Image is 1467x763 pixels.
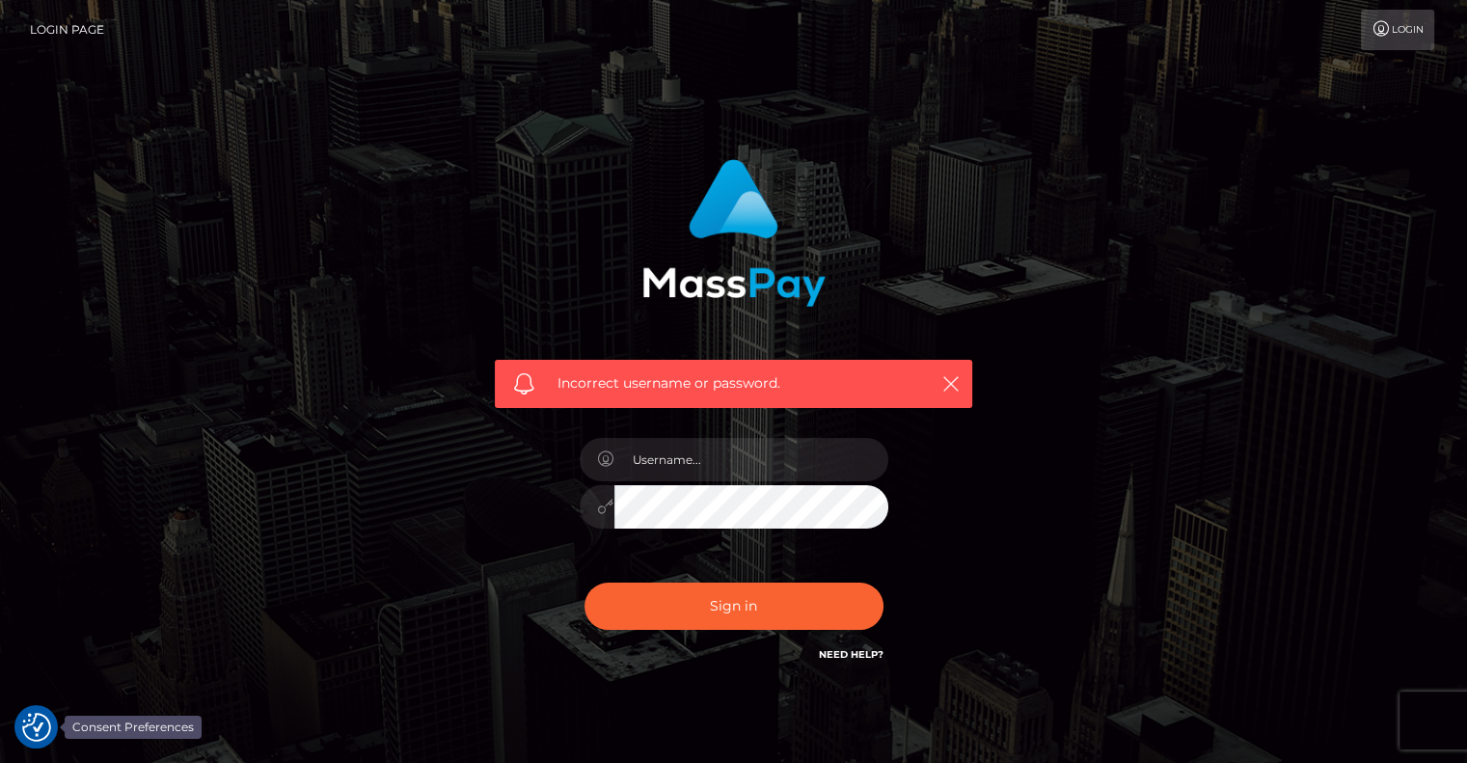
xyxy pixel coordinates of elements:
button: Sign in [584,583,883,630]
input: Username... [614,438,888,481]
a: Login Page [30,10,104,50]
button: Consent Preferences [22,713,51,742]
img: Revisit consent button [22,713,51,742]
a: Login [1361,10,1434,50]
img: MassPay Login [642,159,826,307]
span: Incorrect username or password. [557,373,910,394]
a: Need Help? [819,648,883,661]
